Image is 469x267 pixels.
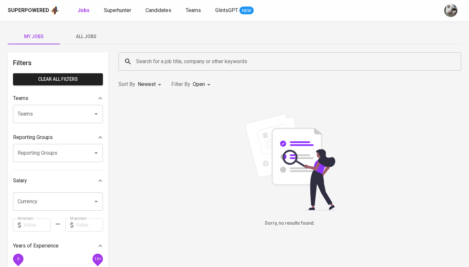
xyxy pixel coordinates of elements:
div: Teams [13,92,103,105]
button: Clear All filters [13,73,103,85]
a: Teams [186,7,202,15]
p: Filter By [171,80,190,88]
p: Reporting Groups [13,133,53,141]
span: Teams [186,7,201,13]
div: Newest [138,78,163,91]
div: Salary [13,174,103,187]
span: All Jobs [64,33,108,41]
a: Superhunter [104,7,133,15]
span: Clear All filters [18,75,98,83]
a: Superpoweredapp logo [8,6,59,15]
div: Years of Experience [13,239,103,252]
p: Teams [13,94,28,102]
p: Sort By [119,80,135,88]
a: Candidates [146,7,173,15]
div: Open [193,78,213,91]
input: Value [23,218,50,232]
span: 10+ [94,256,101,261]
span: Candidates [146,7,171,13]
img: tharisa.rizky@glints.com [444,4,457,17]
h6: Filters [13,58,103,68]
a: Jobs [78,7,91,15]
p: Newest [138,80,156,88]
p: Years of Experience [13,242,59,250]
div: Superpowered [8,7,49,14]
button: Open [92,148,101,158]
p: Salary [13,177,27,185]
span: Open [193,81,205,87]
span: Superhunter [104,7,131,13]
img: app logo [50,6,59,15]
input: Value [76,218,103,232]
div: Reporting Groups [13,131,103,144]
span: NEW [239,7,254,14]
a: GlintsGPT NEW [215,7,254,15]
b: Jobs [78,7,90,13]
span: GlintsGPT [215,7,238,13]
h6: Sorry, no results found. [119,220,461,227]
span: 0 [17,256,19,261]
button: Open [92,197,101,206]
button: Open [92,109,101,119]
span: My Jobs [12,33,56,41]
img: file_searching.svg [241,113,339,210]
